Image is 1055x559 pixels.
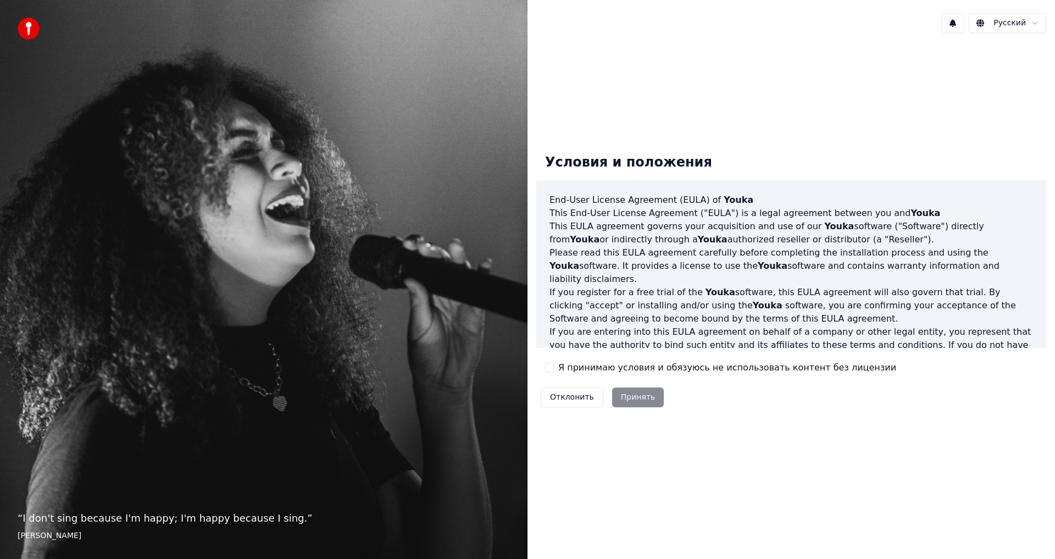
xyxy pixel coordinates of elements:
[698,234,728,245] span: Youka
[910,208,940,218] span: Youka
[706,287,735,297] span: Youka
[753,300,782,311] span: Youka
[558,361,896,374] label: Я принимаю условия и обязуюсь не использовать контент без лицензии
[570,234,599,245] span: Youka
[549,261,579,271] span: Youka
[549,286,1033,325] p: If you register for a free trial of the software, this EULA agreement will also govern that trial...
[824,221,854,231] span: Youka
[549,246,1033,286] p: Please read this EULA agreement carefully before completing the installation process and using th...
[536,145,721,180] div: Условия и положения
[18,530,510,541] footer: [PERSON_NAME]
[724,195,753,205] span: Youka
[549,207,1033,220] p: This End-User License Agreement ("EULA") is a legal agreement between you and
[18,18,40,40] img: youka
[549,325,1033,378] p: If you are entering into this EULA agreement on behalf of a company or other legal entity, you re...
[758,261,787,271] span: Youka
[549,193,1033,207] h3: End-User License Agreement (EULA) of
[541,388,603,407] button: Отклонить
[18,511,510,526] p: “ I don't sing because I'm happy; I'm happy because I sing. ”
[549,220,1033,246] p: This EULA agreement governs your acquisition and use of our software ("Software") directly from o...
